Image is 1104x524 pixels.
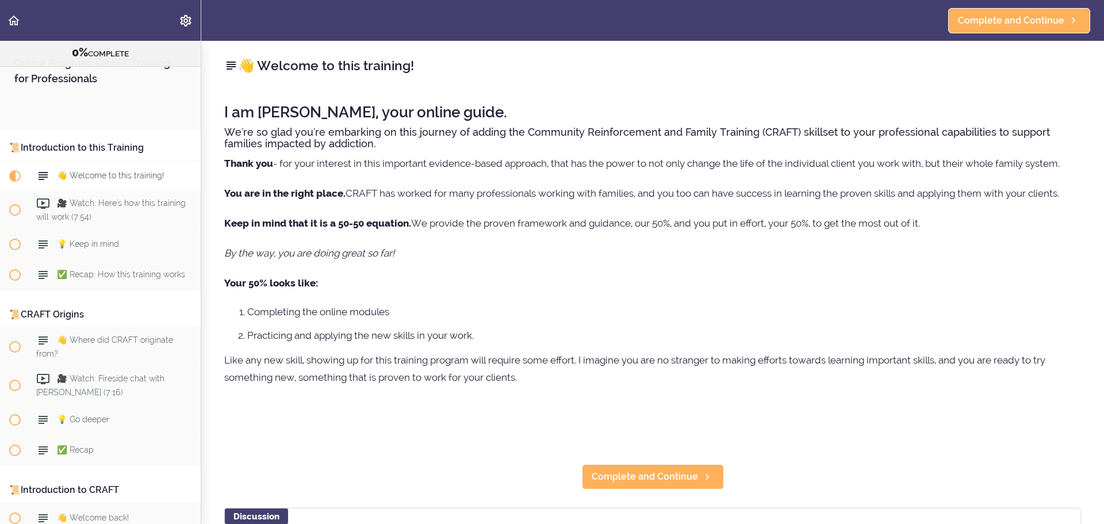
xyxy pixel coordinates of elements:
strong: You are in the right place. [224,188,346,199]
span: 👋 Where did CRAFT originate from? [36,335,173,358]
p: We provide the proven framework and guidance, our 50%, and you put in effort, your 50%, to get th... [224,215,1081,232]
span: Complete and Continue [958,14,1064,28]
svg: Settings Menu [179,14,193,28]
div: Discussion [225,508,288,524]
div: COMPLETE [14,45,186,60]
strong: Your 50% looks like: [224,277,318,289]
p: CRAFT has worked for many professionals working with families, and you too can have success in le... [224,185,1081,202]
span: Complete and Continue [592,470,698,484]
h4: We're so glad you're embarking on this journey of adding the Community Reinforcement and Family T... [224,127,1081,150]
span: 💡 Keep in mind [57,239,119,248]
span: 🎥 Watch: Fireside chat with [PERSON_NAME] (7:16) [36,374,164,396]
span: 🎥 Watch: Here's how this training will work (7:54) [36,198,186,221]
strong: Keep in mind that it is a 50-50 equation. [224,217,411,229]
li: Practicing and applying the new skills in your work. [247,328,1081,343]
h2: 👋 Welcome to this training! [224,56,1081,75]
span: 👋 Welcome back! [57,513,129,522]
span: ✅ Recap: How this training works [57,270,185,279]
h2: I am [PERSON_NAME], your online guide. [224,104,1081,121]
strong: Thank you [224,158,273,169]
li: Completing the online modules [247,304,1081,319]
span: 0% [72,45,88,59]
a: Complete and Continue [582,464,724,489]
em: By the way, you are doing great so far! [224,247,394,259]
span: ✅ Recap [57,445,94,454]
svg: Back to course curriculum [7,14,21,28]
p: Like any new skill, showing up for this training program will require some effort. I imagine you ... [224,351,1081,386]
span: 👋 Welcome to this training! [57,171,164,180]
a: Complete and Continue [948,8,1090,33]
p: - for your interest in this important evidence-based approach, that has the power to not only cha... [224,155,1081,172]
span: 💡 Go deeper [57,415,109,424]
